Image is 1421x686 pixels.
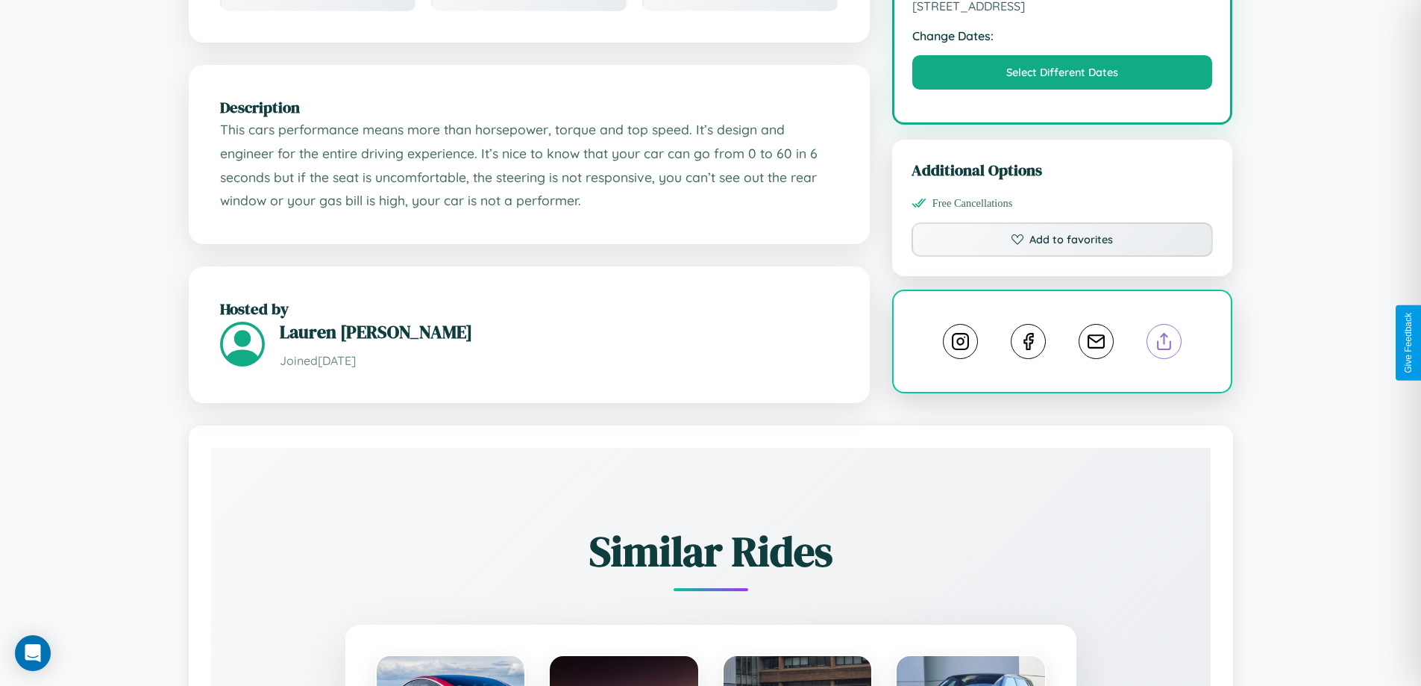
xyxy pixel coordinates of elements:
h2: Hosted by [220,298,838,319]
button: Add to favorites [912,222,1214,257]
button: Select Different Dates [912,55,1213,90]
h2: Description [220,96,838,118]
h2: Similar Rides [263,523,1158,580]
h3: Additional Options [912,159,1214,181]
strong: Change Dates: [912,28,1213,43]
div: Give Feedback [1403,313,1414,373]
p: This cars performance means more than horsepower, torque and top speed. It’s design and engineer ... [220,118,838,213]
span: Free Cancellations [932,197,1013,210]
div: Open Intercom Messenger [15,635,51,671]
p: Joined [DATE] [280,350,838,372]
h3: Lauren [PERSON_NAME] [280,319,838,344]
